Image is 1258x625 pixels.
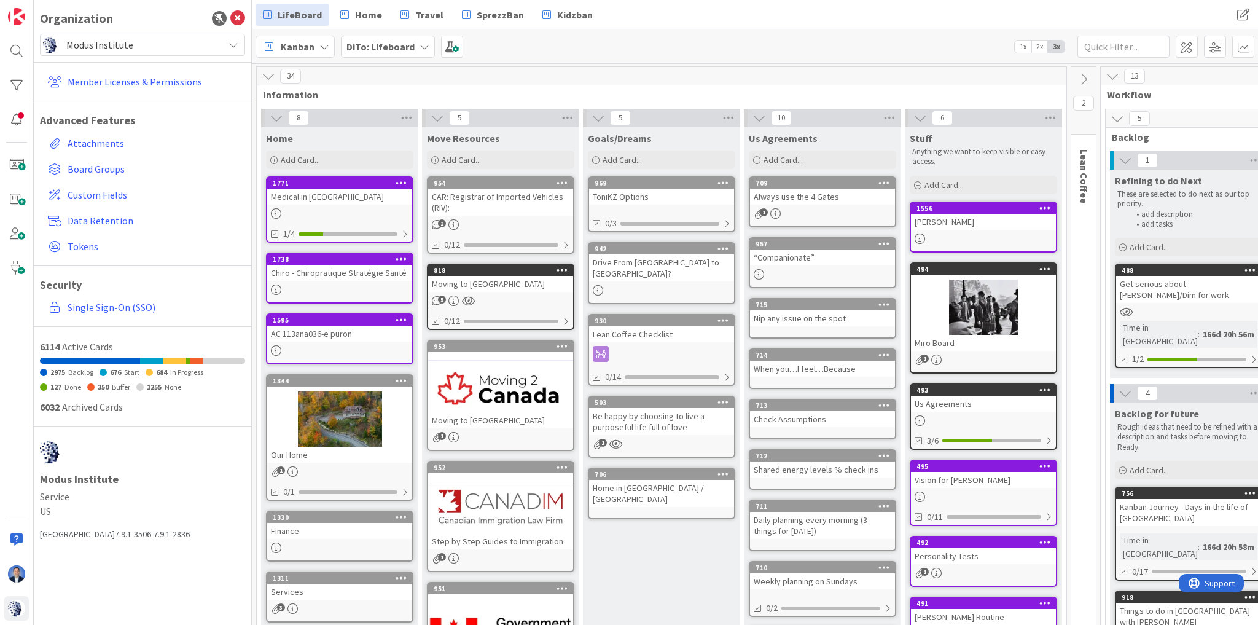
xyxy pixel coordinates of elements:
[750,250,895,265] div: “Companionate”
[911,537,1056,564] div: 492Personality Tests
[1048,41,1065,53] span: 3x
[267,584,412,600] div: Services
[1130,465,1169,476] span: Add Card...
[267,523,412,539] div: Finance
[756,502,895,511] div: 711
[40,339,245,354] div: Active Cards
[916,265,1056,273] div: 494
[43,210,245,232] a: Data Retention
[595,470,734,479] div: 706
[267,178,412,189] div: 1771
[589,480,734,507] div: Home in [GEOGRAPHIC_DATA] / [GEOGRAPHIC_DATA]
[1115,175,1202,187] span: Refining to do Next
[595,245,734,253] div: 942
[278,7,322,22] span: LifeBoard
[124,368,139,377] span: Start
[156,368,167,377] span: 684
[40,278,245,292] h1: Security
[750,411,895,427] div: Check Assumptions
[910,262,1057,374] a: 494Miro Board
[393,4,451,26] a: Travel
[434,179,573,187] div: 954
[449,111,470,125] span: 5
[910,383,1057,450] a: 493Us Agreements3/6
[266,511,413,562] a: 1330Finance
[428,265,573,292] div: 818Moving to [GEOGRAPHIC_DATA]
[750,462,895,478] div: Shared energy levels % check ins
[1198,540,1200,554] span: :
[749,561,896,617] a: 710Weekly planning on Sundays0/2
[911,214,1056,230] div: [PERSON_NAME]
[267,512,412,523] div: 1330
[589,397,734,408] div: 503
[756,240,895,248] div: 957
[8,8,25,25] img: Visit kanbanzone.com
[98,382,109,391] span: 350
[43,132,245,154] a: Attachments
[66,36,217,53] span: Modus Institute
[911,396,1056,412] div: Us Agreements
[750,400,895,427] div: 713Check Assumptions
[1077,36,1170,58] input: Quick Filter...
[428,412,573,428] div: Moving to [GEOGRAPHIC_DATA]
[40,340,60,353] span: 6114
[750,299,895,310] div: 715
[916,204,1056,213] div: 1556
[749,399,896,439] a: 713Check Assumptions
[68,368,93,377] span: Backlog
[266,572,413,623] a: 1311Services
[750,400,895,411] div: 713
[256,4,329,26] a: LifeBoard
[267,178,412,205] div: 1771Medical in [GEOGRAPHIC_DATA]
[273,316,412,324] div: 1595
[750,178,895,205] div: 709Always use the 4 Gates
[427,132,500,144] span: Move Resources
[588,132,652,144] span: Goals/Dreams
[750,450,895,462] div: 712
[266,176,413,243] a: 1771Medical in [GEOGRAPHIC_DATA]1/4
[288,111,309,125] span: 8
[428,265,573,276] div: 818
[916,538,1056,547] div: 492
[589,243,734,254] div: 942
[68,239,240,254] span: Tokens
[750,562,895,589] div: 710Weekly planning on Sundays
[434,584,573,593] div: 951
[589,243,734,281] div: 942Drive From [GEOGRAPHIC_DATA] to [GEOGRAPHIC_DATA]?
[43,184,245,206] a: Custom Fields
[589,189,734,205] div: ToniKZ Options
[277,466,285,474] span: 1
[438,219,446,227] span: 2
[40,528,245,541] div: [GEOGRAPHIC_DATA] 7.9.1-3506-7.9.1-2836
[428,533,573,549] div: Step by Step Guides to Immigration
[267,315,412,342] div: 1595AC 113ana036-e puron
[273,255,412,264] div: 1738
[444,238,460,251] span: 0/12
[588,468,735,519] a: 706Home in [GEOGRAPHIC_DATA] / [GEOGRAPHIC_DATA]
[333,4,389,26] a: Home
[750,573,895,589] div: Weekly planning on Sundays
[267,254,412,281] div: 1738Chiro - Chiropratique Stratégie Santé
[750,299,895,326] div: 715Nip any issue on the spot
[595,398,734,407] div: 503
[427,340,574,451] a: 953Moving to [GEOGRAPHIC_DATA]
[1073,96,1094,111] span: 2
[1120,321,1198,348] div: Time in [GEOGRAPHIC_DATA]
[266,313,413,364] a: 1595AC 113ana036-e puron
[434,342,573,351] div: 953
[428,341,573,352] div: 953
[43,235,245,257] a: Tokens
[911,203,1056,214] div: 1556
[921,568,929,576] span: 1
[749,500,896,551] a: 711Daily planning every morning (3 things for [DATE])
[589,254,734,281] div: Drive From [GEOGRAPHIC_DATA] to [GEOGRAPHIC_DATA]?
[170,368,203,377] span: In Progress
[50,368,65,377] span: 2975
[589,178,734,189] div: 969
[1129,111,1150,126] span: 5
[112,382,130,391] span: Buffer
[50,382,61,391] span: 127
[911,537,1056,548] div: 492
[428,189,573,216] div: CAR: Registrar of Imported Vehicles (RIV):
[932,111,953,125] span: 6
